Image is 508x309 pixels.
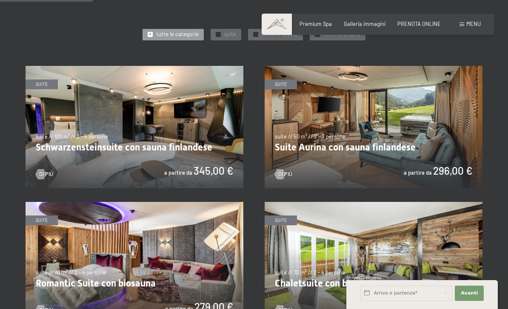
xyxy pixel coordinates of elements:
[346,275,381,280] span: Richiesta express
[26,66,243,188] img: Schwarzensteinsuite con sauna finlandese
[26,202,243,206] a: Romantic Suite con biosauna
[254,32,257,37] span: ✓
[275,170,292,178] a: Di più
[397,20,441,27] a: PRENOTA ONLINE
[265,66,482,188] img: Suite Aurina con sauna finlandese
[265,66,482,70] a: Suite Aurina con sauna finlandese
[39,170,53,178] span: Di più
[26,66,243,70] a: Schwarzensteinsuite con sauna finlandese
[278,170,292,178] span: Di più
[156,31,199,38] span: tutte le categorie
[461,290,478,297] span: Avanti
[224,31,236,38] span: suite
[344,20,385,27] a: Galleria immagini
[466,20,481,27] span: Menu
[265,202,482,206] a: Chaletsuite con biosauna
[455,286,484,301] button: Avanti
[262,31,298,38] span: camera doppia
[36,170,53,178] a: Di più
[149,32,152,37] span: ✓
[217,32,220,37] span: ✓
[300,20,332,27] a: Premium Spa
